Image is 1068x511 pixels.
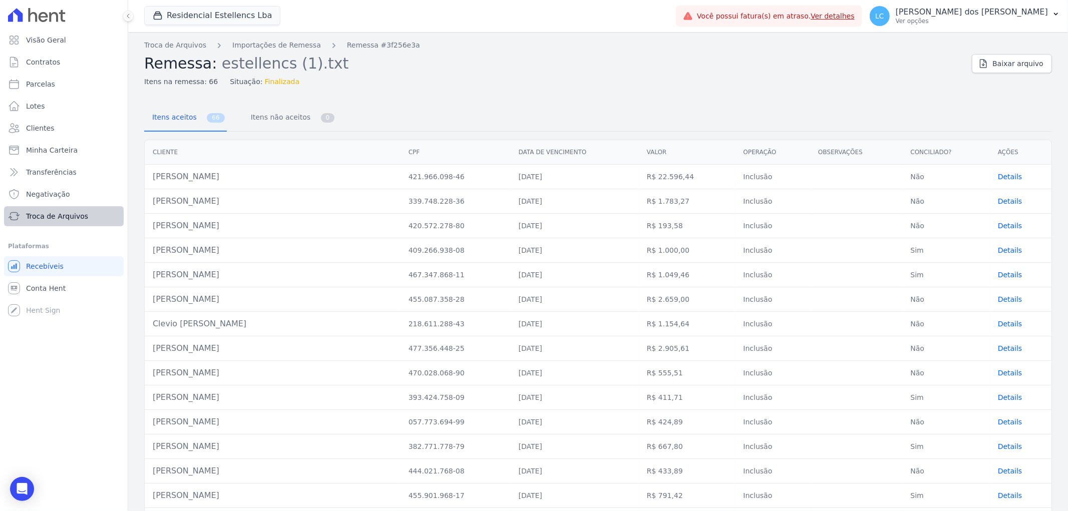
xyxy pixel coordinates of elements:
[401,140,511,165] th: CPF
[401,483,511,508] td: 455.901.968-17
[990,140,1051,165] th: Ações
[401,434,511,459] td: 382.771.778-79
[896,17,1048,25] p: Ver opções
[145,263,401,287] td: [PERSON_NAME]
[4,278,124,298] a: Conta Hent
[4,206,124,226] a: Troca de Arquivos
[145,361,401,385] td: [PERSON_NAME]
[903,165,990,189] td: Não
[401,312,511,336] td: 218.611.288-43
[998,393,1022,401] a: Details
[903,385,990,410] td: Sim
[145,410,401,434] td: [PERSON_NAME]
[145,459,401,483] td: [PERSON_NAME]
[998,173,1022,181] span: translation missing: pt-BR.manager.charges.file_imports.show.table_row.details
[145,214,401,238] td: [PERSON_NAME]
[903,189,990,214] td: Não
[639,312,736,336] td: R$ 1.154,64
[401,263,511,287] td: 467.347.868-11
[26,57,60,67] span: Contratos
[511,214,639,238] td: [DATE]
[26,145,78,155] span: Minha Carteira
[511,189,639,214] td: [DATE]
[639,336,736,361] td: R$ 2.905,61
[998,442,1022,450] span: translation missing: pt-BR.manager.charges.file_imports.show.table_row.details
[243,105,337,132] a: Itens não aceitos 0
[998,295,1022,303] a: Details
[639,483,736,508] td: R$ 791,42
[4,140,124,160] a: Minha Carteira
[401,361,511,385] td: 470.028.068-90
[639,459,736,483] td: R$ 433,89
[639,434,736,459] td: R$ 667,80
[401,385,511,410] td: 393.424.758-09
[875,13,884,20] span: LC
[736,214,811,238] td: Inclusão
[26,35,66,45] span: Visão Geral
[639,140,736,165] th: Valor
[232,40,321,51] a: Importações de Remessa
[401,410,511,434] td: 057.773.694-99
[26,211,88,221] span: Troca de Arquivos
[511,140,639,165] th: Data de vencimento
[401,287,511,312] td: 455.087.358-28
[903,434,990,459] td: Sim
[998,344,1022,352] span: translation missing: pt-BR.manager.charges.file_imports.show.table_row.details
[736,312,811,336] td: Inclusão
[347,40,420,51] a: Remessa #3f256e3a
[145,434,401,459] td: [PERSON_NAME]
[862,2,1068,30] button: LC [PERSON_NAME] dos [PERSON_NAME] Ver opções
[998,197,1022,205] span: translation missing: pt-BR.manager.charges.file_imports.show.table_row.details
[511,434,639,459] td: [DATE]
[511,410,639,434] td: [DATE]
[736,410,811,434] td: Inclusão
[511,385,639,410] td: [DATE]
[639,361,736,385] td: R$ 555,51
[998,467,1022,475] a: Details
[998,369,1022,377] span: translation missing: pt-BR.manager.charges.file_imports.show.table_row.details
[26,189,70,199] span: Negativação
[639,189,736,214] td: R$ 1.783,27
[265,77,300,87] span: Finalizada
[401,238,511,263] td: 409.266.938-08
[903,336,990,361] td: Não
[736,238,811,263] td: Inclusão
[26,123,54,133] span: Clientes
[811,12,855,20] a: Ver detalhes
[972,54,1052,73] a: Baixar arquivo
[145,336,401,361] td: [PERSON_NAME]
[511,312,639,336] td: [DATE]
[511,263,639,287] td: [DATE]
[144,6,280,25] button: Residencial Estellencs Lba
[903,410,990,434] td: Não
[736,434,811,459] td: Inclusão
[145,165,401,189] td: [PERSON_NAME]
[4,118,124,138] a: Clientes
[321,113,335,123] span: 0
[998,369,1022,377] a: Details
[998,491,1022,499] span: translation missing: pt-BR.manager.charges.file_imports.show.table_row.details
[639,287,736,312] td: R$ 2.659,00
[26,101,45,111] span: Lotes
[736,361,811,385] td: Inclusão
[144,77,218,87] span: Itens na remessa: 66
[144,55,217,72] span: Remessa:
[401,189,511,214] td: 339.748.228-36
[736,140,811,165] th: Operação
[146,107,199,127] span: Itens aceitos
[998,246,1022,254] a: Details
[511,238,639,263] td: [DATE]
[145,483,401,508] td: [PERSON_NAME]
[511,336,639,361] td: [DATE]
[998,344,1022,352] a: Details
[145,189,401,214] td: [PERSON_NAME]
[4,30,124,50] a: Visão Geral
[998,173,1022,181] a: Details
[26,79,55,89] span: Parcelas
[511,361,639,385] td: [DATE]
[998,491,1022,499] a: Details
[998,418,1022,426] a: Details
[992,59,1043,69] span: Baixar arquivo
[4,96,124,116] a: Lotes
[736,287,811,312] td: Inclusão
